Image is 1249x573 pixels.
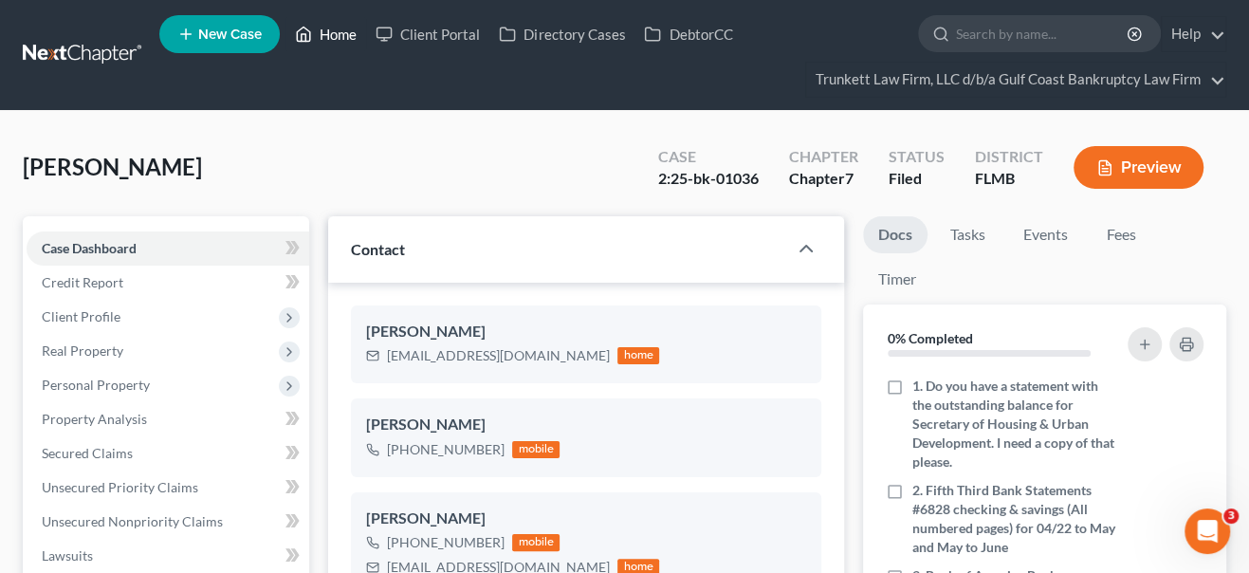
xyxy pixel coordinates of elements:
strong: 0% Completed [888,330,973,346]
button: Preview [1074,146,1203,189]
span: Case Dashboard [42,240,137,256]
span: Personal Property [42,377,150,393]
div: [PERSON_NAME] [366,321,806,343]
span: Contact [351,240,405,258]
span: 2. Fifth Third Bank Statements #6828 checking & savings (All numbered pages) for 04/22 to May and... [912,481,1119,557]
span: Secured Claims [42,445,133,461]
a: Unsecured Nonpriority Claims [27,505,309,539]
span: Client Profile [42,308,120,324]
a: DebtorCC [634,17,742,51]
a: Directory Cases [489,17,634,51]
a: Client Portal [366,17,489,51]
span: New Case [198,28,262,42]
a: Unsecured Priority Claims [27,471,309,505]
input: Search by name... [956,16,1130,51]
span: Lawsuits [42,547,93,564]
div: Filed [889,168,945,190]
a: Tasks [935,216,1001,253]
a: Fees [1091,216,1151,253]
iframe: Intercom live chat [1185,508,1230,554]
div: [PHONE_NUMBER] [387,533,505,552]
div: FLMB [975,168,1043,190]
a: Lawsuits [27,539,309,573]
div: [PHONE_NUMBER] [387,440,505,459]
div: Chapter [789,168,858,190]
a: Home [285,17,366,51]
div: [EMAIL_ADDRESS][DOMAIN_NAME] [387,346,610,365]
span: 7 [845,169,854,187]
div: Case [658,146,759,168]
div: Chapter [789,146,858,168]
a: Trunkett Law Firm, LLC d/b/a Gulf Coast Bankruptcy Law Firm [806,63,1225,97]
div: [PERSON_NAME] [366,508,806,530]
a: Credit Report [27,266,309,300]
a: Timer [863,261,931,298]
span: Unsecured Nonpriority Claims [42,513,223,529]
a: Events [1008,216,1083,253]
a: Secured Claims [27,436,309,471]
div: home [617,347,659,364]
span: [PERSON_NAME] [23,153,202,180]
span: Credit Report [42,274,123,290]
span: Property Analysis [42,411,147,427]
div: mobile [512,441,560,458]
div: District [975,146,1043,168]
div: Status [889,146,945,168]
span: Real Property [42,342,123,359]
div: mobile [512,534,560,551]
a: Property Analysis [27,402,309,436]
a: Docs [863,216,928,253]
span: Unsecured Priority Claims [42,479,198,495]
div: [PERSON_NAME] [366,414,806,436]
span: 1. Do you have a statement with the outstanding balance for Secretary of Housing & Urban Developm... [912,377,1119,471]
a: Case Dashboard [27,231,309,266]
div: 2:25-bk-01036 [658,168,759,190]
span: 3 [1223,508,1239,524]
a: Help [1162,17,1225,51]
